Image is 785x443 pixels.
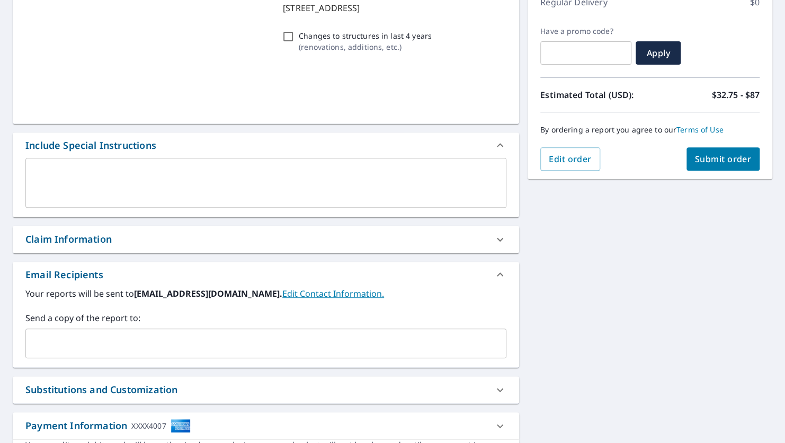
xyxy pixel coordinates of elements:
[13,376,519,403] div: Substitutions and Customization
[25,383,177,397] div: Substitutions and Customization
[25,232,112,246] div: Claim Information
[711,88,760,101] p: $32.75 - $87
[636,41,681,65] button: Apply
[686,147,760,171] button: Submit order
[25,268,103,282] div: Email Recipients
[134,288,282,299] b: [EMAIL_ADDRESS][DOMAIN_NAME].
[131,419,166,433] div: XXXX4007
[25,312,506,324] label: Send a copy of the report to:
[25,287,506,300] label: Your reports will be sent to
[283,2,502,14] p: [STREET_ADDRESS]
[540,26,631,36] label: Have a promo code?
[695,153,752,165] span: Submit order
[540,125,760,135] p: By ordering a report you agree to our
[549,153,592,165] span: Edit order
[13,132,519,158] div: Include Special Instructions
[540,88,650,101] p: Estimated Total (USD):
[13,262,519,287] div: Email Recipients
[299,41,432,52] p: ( renovations, additions, etc. )
[171,419,191,433] img: cardImage
[13,412,519,439] div: Payment InformationXXXX4007cardImage
[25,419,191,433] div: Payment Information
[282,288,384,299] a: EditContactInfo
[540,147,600,171] button: Edit order
[25,138,156,153] div: Include Special Instructions
[299,30,432,41] p: Changes to structures in last 4 years
[13,226,519,253] div: Claim Information
[676,125,724,135] a: Terms of Use
[644,47,672,59] span: Apply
